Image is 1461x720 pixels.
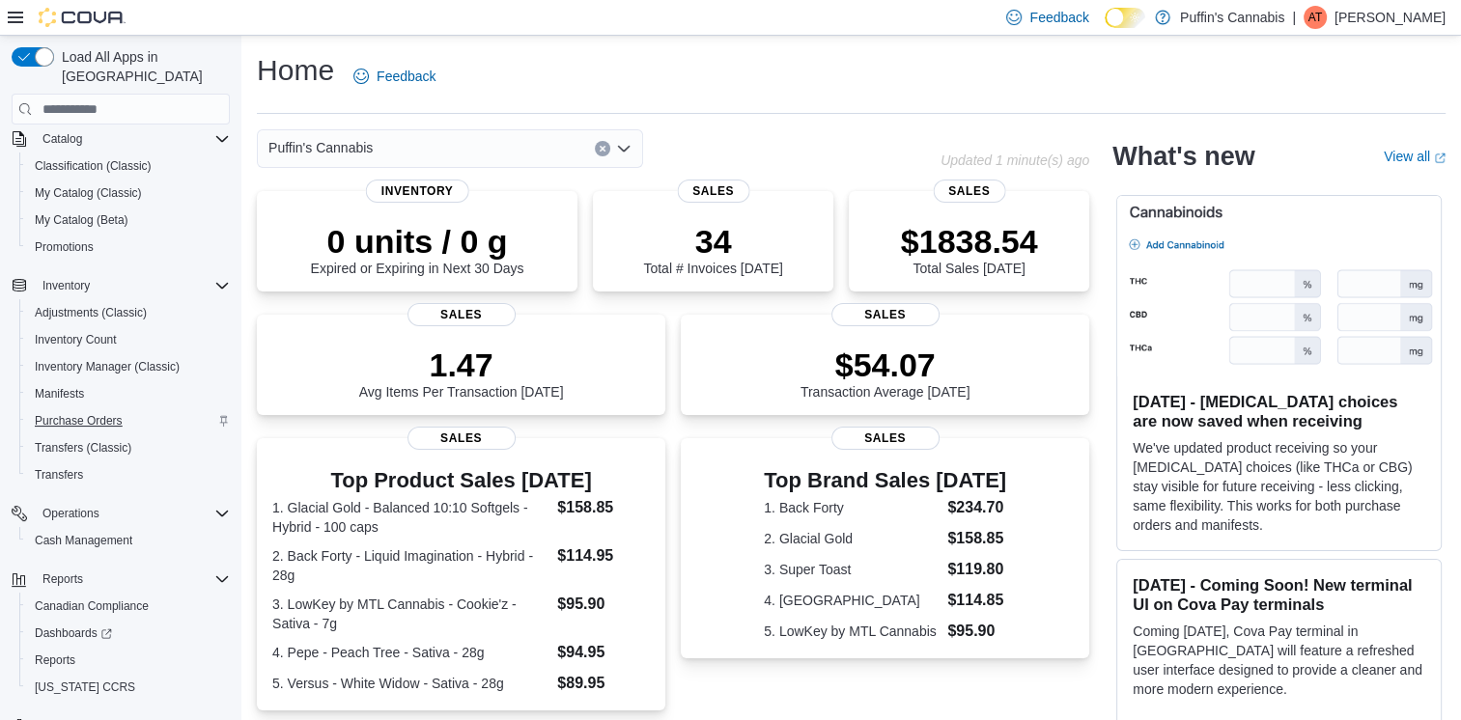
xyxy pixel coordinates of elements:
[42,131,82,147] span: Catalog
[1180,6,1284,29] p: Puffin's Cannabis
[27,382,230,405] span: Manifests
[272,595,549,633] dt: 3. LowKey by MTL Cannabis - Cookie'z - Sativa - 7g
[35,440,131,456] span: Transfers (Classic)
[35,652,75,668] span: Reports
[35,679,135,695] span: [US_STATE] CCRS
[311,222,524,276] div: Expired or Expiring in Next 30 Days
[19,380,238,407] button: Manifests
[764,591,940,610] dt: 4. [GEOGRAPHIC_DATA]
[4,125,238,152] button: Catalog
[35,274,98,297] button: Inventory
[947,558,1006,581] dd: $119.80
[1133,575,1425,614] h3: [DATE] - Coming Soon! New terminal UI on Cova Pay terminals
[27,154,159,178] a: Classification (Classic)
[764,469,1006,492] h3: Top Brand Sales [DATE]
[27,355,187,378] a: Inventory Manager (Classic)
[801,346,970,400] div: Transaction Average [DATE]
[35,212,128,228] span: My Catalog (Beta)
[557,641,650,664] dd: $94.95
[35,625,112,641] span: Dashboards
[27,649,230,672] span: Reports
[54,47,230,86] span: Load All Apps in [GEOGRAPHIC_DATA]
[19,620,238,647] a: Dashboards
[27,649,83,672] a: Reports
[39,8,126,27] img: Cova
[947,620,1006,643] dd: $95.90
[19,234,238,261] button: Promotions
[407,427,516,450] span: Sales
[35,568,91,591] button: Reports
[35,413,123,429] span: Purchase Orders
[27,529,140,552] a: Cash Management
[35,158,152,174] span: Classification (Classic)
[27,622,230,645] span: Dashboards
[4,566,238,593] button: Reports
[272,469,650,492] h3: Top Product Sales [DATE]
[947,589,1006,612] dd: $114.85
[42,571,83,587] span: Reports
[35,305,147,320] span: Adjustments (Classic)
[643,222,782,276] div: Total # Invoices [DATE]
[377,67,435,86] span: Feedback
[19,674,238,701] button: [US_STATE] CCRS
[19,326,238,353] button: Inventory Count
[19,527,238,554] button: Cash Management
[27,676,143,699] a: [US_STATE] CCRS
[35,598,149,614] span: Canadian Compliance
[4,272,238,299] button: Inventory
[1335,6,1446,29] p: [PERSON_NAME]
[35,386,84,402] span: Manifests
[933,180,1005,203] span: Sales
[366,180,469,203] span: Inventory
[27,355,230,378] span: Inventory Manager (Classic)
[27,595,156,618] a: Canadian Compliance
[1133,392,1425,430] h3: [DATE] - [MEDICAL_DATA] choices are now saved when receiving
[27,595,230,618] span: Canadian Compliance
[1304,6,1327,29] div: Adam Todd
[1105,28,1106,29] span: Dark Mode
[35,502,230,525] span: Operations
[35,239,94,255] span: Promotions
[35,332,117,347] span: Inventory Count
[19,353,238,380] button: Inventory Manager (Classic)
[1292,6,1296,29] p: |
[42,278,90,293] span: Inventory
[595,141,610,156] button: Clear input
[27,208,136,232] a: My Catalog (Beta)
[19,434,238,461] button: Transfers (Classic)
[19,647,238,674] button: Reports
[27,328,230,351] span: Inventory Count
[27,622,120,645] a: Dashboards
[35,127,90,151] button: Catalog
[901,222,1038,276] div: Total Sales [DATE]
[801,346,970,384] p: $54.07
[557,672,650,695] dd: $89.95
[947,496,1006,519] dd: $234.70
[643,222,782,261] p: 34
[27,409,230,432] span: Purchase Orders
[19,299,238,326] button: Adjustments (Classic)
[1384,149,1446,164] a: View allExternal link
[27,208,230,232] span: My Catalog (Beta)
[27,235,230,259] span: Promotions
[35,127,230,151] span: Catalog
[27,154,230,178] span: Classification (Classic)
[35,359,180,374] span: Inventory Manager (Classic)
[19,407,238,434] button: Purchase Orders
[557,593,650,616] dd: $95.90
[557,496,650,519] dd: $158.85
[901,222,1038,261] p: $1838.54
[19,180,238,207] button: My Catalog (Classic)
[27,181,230,205] span: My Catalog (Classic)
[764,622,940,641] dt: 5. LowKey by MTL Cannabis
[272,546,549,585] dt: 2. Back Forty - Liquid Imagination - Hybrid - 28g
[831,427,940,450] span: Sales
[19,152,238,180] button: Classification (Classic)
[764,498,940,517] dt: 1. Back Forty
[27,676,230,699] span: Washington CCRS
[35,467,83,483] span: Transfers
[311,222,524,261] p: 0 units / 0 g
[346,57,443,96] a: Feedback
[616,141,632,156] button: Open list of options
[27,181,150,205] a: My Catalog (Classic)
